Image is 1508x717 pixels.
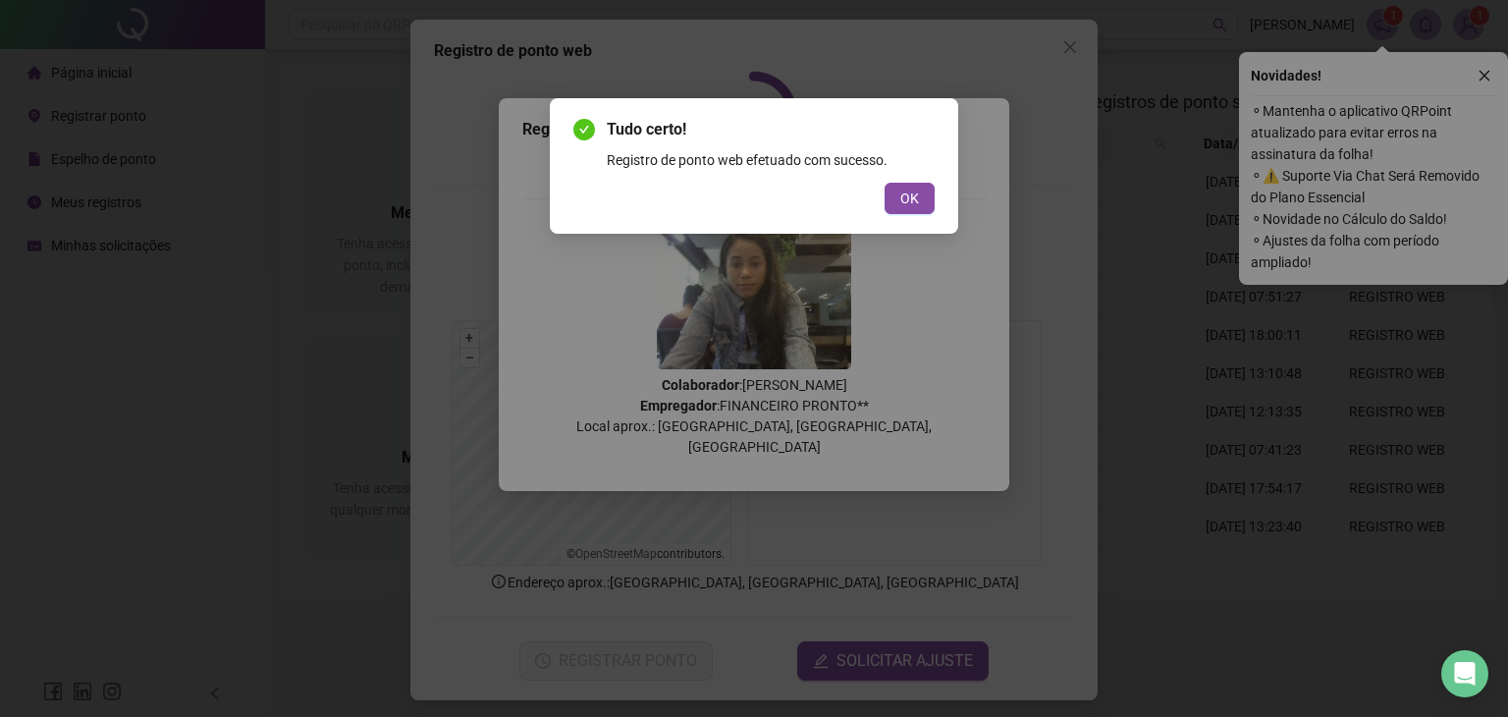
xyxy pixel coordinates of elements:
div: Open Intercom Messenger [1441,650,1488,697]
span: OK [900,188,919,209]
button: OK [885,183,935,214]
span: Tudo certo! [607,118,935,141]
span: check-circle [573,119,595,140]
div: Registro de ponto web efetuado com sucesso. [607,149,935,171]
